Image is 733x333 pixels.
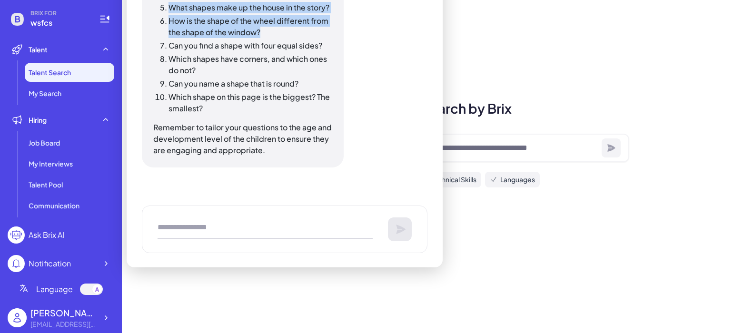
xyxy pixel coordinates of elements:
[30,17,88,29] span: wsfcs
[29,159,73,168] span: My Interviews
[30,10,88,17] span: BRIX FOR
[30,319,97,329] div: freichdelapp@wsfcs.k12.nc.us
[8,308,27,327] img: user_logo.png
[500,175,535,185] span: Languages
[29,258,71,269] div: Notification
[29,229,64,241] div: Ask Brix AI
[29,180,63,189] span: Talent Pool
[29,88,61,98] span: My Search
[29,45,48,54] span: Talent
[29,115,47,125] span: Hiring
[29,138,60,147] span: Job Board
[29,201,79,210] span: Communication
[29,68,71,77] span: Talent Search
[431,175,476,185] span: Technical Skills
[36,284,73,295] span: Language
[30,306,97,319] div: delapp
